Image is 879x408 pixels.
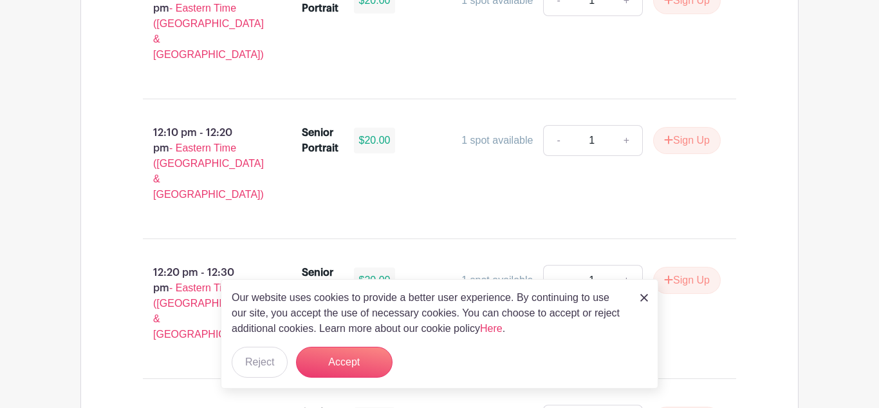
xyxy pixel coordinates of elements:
a: + [611,265,643,296]
a: - [543,125,573,156]
span: - Eastern Time ([GEOGRAPHIC_DATA] & [GEOGRAPHIC_DATA]) [153,3,264,60]
p: 12:10 pm - 12:20 pm [122,120,281,208]
span: - Eastern Time ([GEOGRAPHIC_DATA] & [GEOGRAPHIC_DATA]) [153,142,264,200]
img: close_button-5f87c8562297e5c2d7936805f587ecaba9071eb48480494691a3f1689db116b3.svg [640,294,648,302]
button: Accept [296,347,393,378]
button: Reject [232,347,288,378]
button: Sign Up [653,127,721,154]
div: 1 spot available [461,273,533,288]
div: Senior Portrait [302,125,338,156]
div: Senior Portrait [302,265,338,296]
a: Here [480,323,503,334]
a: - [543,265,573,296]
p: Our website uses cookies to provide a better user experience. By continuing to use our site, you ... [232,290,627,336]
div: $20.00 [354,267,396,293]
button: Sign Up [653,267,721,294]
div: $20.00 [354,128,396,153]
div: 1 spot available [461,133,533,148]
a: + [611,125,643,156]
span: - Eastern Time ([GEOGRAPHIC_DATA] & [GEOGRAPHIC_DATA]) [153,282,264,340]
p: 12:20 pm - 12:30 pm [122,260,281,347]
